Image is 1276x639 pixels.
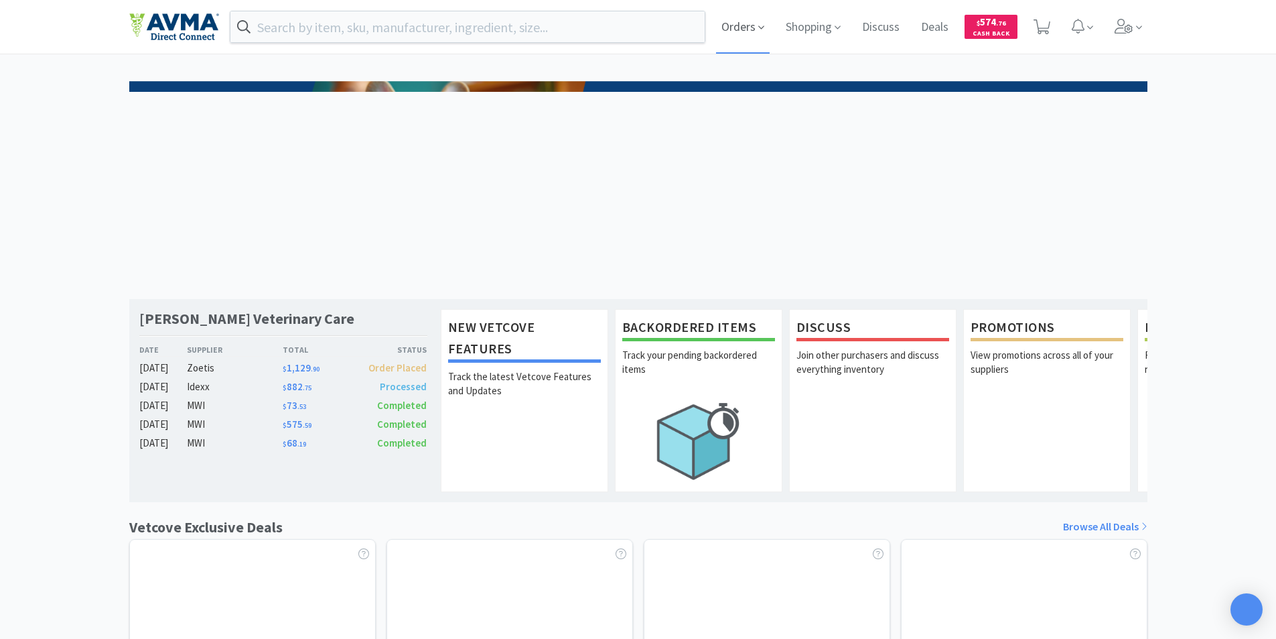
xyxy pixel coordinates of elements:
span: . 76 [996,19,1006,27]
a: PromotionsView promotions across all of your suppliers [963,309,1131,491]
span: Completed [377,399,427,412]
span: $ [283,440,287,449]
h1: Promotions [971,316,1123,341]
span: . 53 [297,402,306,411]
span: 575 [283,418,311,430]
span: 1,129 [283,361,320,374]
img: e4e33dab9f054f5782a47901c742baa9_102.png [129,13,219,41]
div: Idexx [187,379,283,395]
img: 70ef68cc05284f7981273fc53a7214b3.png [129,81,1147,286]
div: Total [283,343,355,356]
span: 882 [283,380,311,393]
div: MWI [187,398,283,414]
span: Completed [377,418,427,430]
a: [DATE]Zoetis$1,129.90Order Placed [139,360,427,376]
span: . 59 [303,421,311,430]
div: [DATE] [139,435,188,451]
input: Search by item, sku, manufacturer, ingredient, size... [230,11,705,42]
div: Date [139,343,188,356]
div: Zoetis [187,360,283,376]
img: hero_feature_roadmap.png [448,416,601,477]
a: Discuss [857,21,905,34]
h1: Discuss [796,316,949,341]
h1: New Vetcove Features [448,316,601,363]
span: . 90 [311,365,320,373]
div: [DATE] [139,416,188,432]
span: 68 [283,437,306,449]
p: View promotions across all of your suppliers [971,348,1123,395]
span: Completed [377,437,427,449]
div: MWI [187,416,283,432]
span: $ [283,365,287,373]
span: 574 [977,15,1006,28]
img: hero_promotions.png [971,395,1123,456]
div: [DATE] [139,398,188,414]
a: [DATE]MWI$73.53Completed [139,398,427,414]
span: 73 [283,399,306,412]
p: Track your pending backordered items [622,348,775,395]
a: Browse All Deals [1063,518,1147,536]
h1: [PERSON_NAME] Veterinary Care [139,309,354,329]
a: DiscussJoin other purchasers and discuss everything inventory [789,309,956,491]
span: $ [977,19,980,27]
span: Order Placed [368,361,427,374]
div: Open Intercom Messenger [1230,593,1263,626]
a: New Vetcove FeaturesTrack the latest Vetcove Features and Updates [441,309,608,491]
span: Cash Back [973,30,1009,39]
span: $ [283,384,287,392]
div: MWI [187,435,283,451]
div: Supplier [187,343,283,356]
a: [DATE]Idexx$882.75Processed [139,379,427,395]
img: hero_discuss.png [796,395,949,456]
a: [DATE]MWI$68.19Completed [139,435,427,451]
span: $ [283,421,287,430]
h1: Vetcove Exclusive Deals [129,516,283,539]
div: [DATE] [139,379,188,395]
span: . 75 [303,384,311,392]
p: Join other purchasers and discuss everything inventory [796,348,949,395]
a: [DATE]MWI$575.59Completed [139,416,427,432]
h1: Backordered Items [622,316,775,341]
p: Track the latest Vetcove Features and Updates [448,369,601,416]
div: Status [355,343,427,356]
div: [DATE] [139,360,188,376]
img: hero_backorders.png [622,395,775,487]
span: Processed [380,380,427,393]
a: $574.76Cash Back [965,9,1017,45]
a: Deals [916,21,954,34]
span: . 19 [297,440,306,449]
span: $ [283,402,287,411]
a: Backordered ItemsTrack your pending backordered items [615,309,782,491]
